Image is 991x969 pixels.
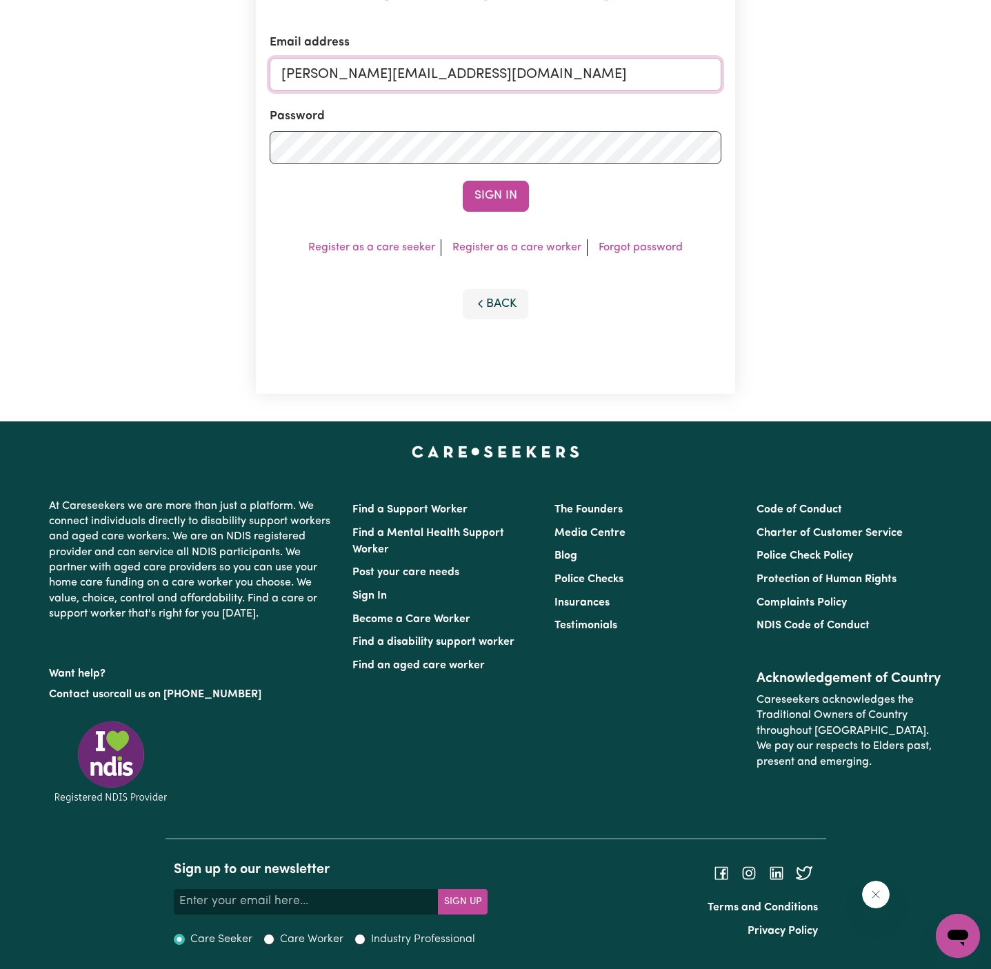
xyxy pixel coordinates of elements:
a: Careseekers home page [412,446,579,457]
label: Industry Professional [371,931,475,948]
a: Charter of Customer Service [757,528,903,539]
a: Code of Conduct [757,504,842,515]
a: Find a Support Worker [352,504,468,515]
a: Follow Careseekers on Instagram [741,868,757,879]
span: Need any help? [8,10,83,21]
a: Forgot password [599,242,683,253]
input: Email address [270,58,721,91]
a: Police Checks [554,574,623,585]
p: Want help? [49,661,336,681]
a: Sign In [352,590,387,601]
a: Find a Mental Health Support Worker [352,528,504,555]
label: Care Worker [280,931,343,948]
a: Find a disability support worker [352,637,514,648]
a: Follow Careseekers on Twitter [796,868,812,879]
h2: Acknowledgement of Country [757,670,942,687]
a: The Founders [554,504,623,515]
input: Enter your email here... [174,889,439,914]
a: Privacy Policy [748,926,818,937]
p: or [49,681,336,708]
a: Testimonials [554,620,617,631]
a: call us on [PHONE_NUMBER] [114,689,261,700]
h2: Sign up to our newsletter [174,861,488,878]
label: Password [270,108,325,126]
a: Insurances [554,597,610,608]
a: Post your care needs [352,567,459,578]
iframe: Button to launch messaging window [936,914,980,958]
label: Care Seeker [190,931,252,948]
a: Police Check Policy [757,550,853,561]
button: Sign In [463,181,529,211]
p: Careseekers acknowledges the Traditional Owners of Country throughout [GEOGRAPHIC_DATA]. We pay o... [757,687,942,775]
p: At Careseekers we are more than just a platform. We connect individuals directly to disability su... [49,493,336,628]
a: Contact us [49,689,103,700]
a: Complaints Policy [757,597,847,608]
a: Follow Careseekers on Facebook [713,868,730,879]
a: Blog [554,550,577,561]
img: Registered NDIS provider [49,719,173,805]
a: Find an aged care worker [352,660,485,671]
button: Back [463,289,529,319]
a: Register as a care seeker [308,242,435,253]
a: Follow Careseekers on LinkedIn [768,868,785,879]
a: Protection of Human Rights [757,574,897,585]
a: Terms and Conditions [708,902,818,913]
button: Subscribe [438,889,488,914]
iframe: Close message [862,881,890,908]
a: Media Centre [554,528,625,539]
label: Email address [270,34,350,52]
a: NDIS Code of Conduct [757,620,870,631]
a: Register as a care worker [452,242,581,253]
a: Become a Care Worker [352,614,470,625]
